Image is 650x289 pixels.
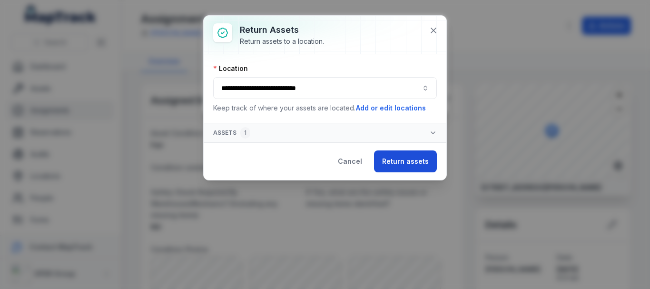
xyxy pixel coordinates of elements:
[213,103,437,113] p: Keep track of where your assets are located.
[330,150,370,172] button: Cancel
[213,64,248,73] label: Location
[355,103,426,113] button: Add or edit locations
[213,127,250,139] span: Assets
[204,123,446,142] button: Assets1
[374,150,437,172] button: Return assets
[240,127,250,139] div: 1
[240,37,324,46] div: Return assets to a location.
[240,23,324,37] h3: Return assets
